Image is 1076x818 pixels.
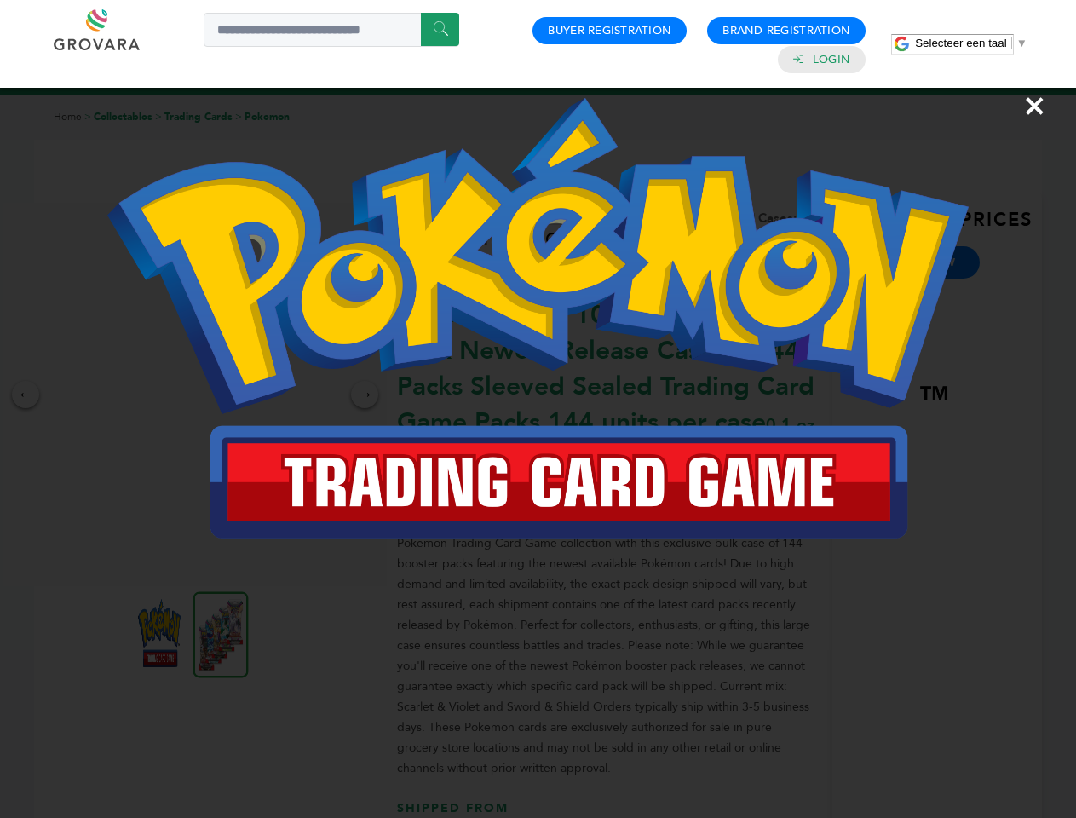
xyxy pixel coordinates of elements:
[915,37,1027,49] a: Selecteer een taal​
[548,23,671,38] a: Buyer Registration
[204,13,459,47] input: Search a product or brand...
[1023,82,1046,130] span: ×
[107,98,968,539] img: Image Preview
[1011,37,1012,49] span: ​
[915,37,1006,49] span: Selecteer een taal
[722,23,850,38] a: Brand Registration
[813,52,850,67] a: Login
[1016,37,1027,49] span: ▼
